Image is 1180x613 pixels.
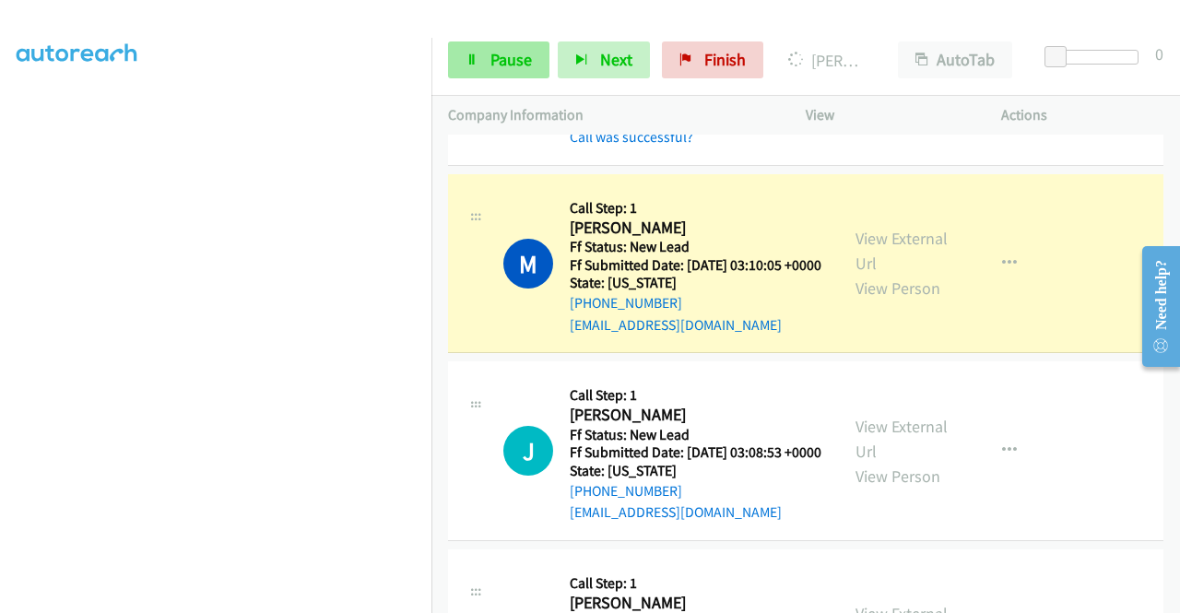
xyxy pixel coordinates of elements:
h5: Call Step: 1 [570,199,821,218]
h1: J [503,426,553,476]
div: 0 [1155,41,1163,66]
a: View External Url [855,416,948,462]
a: [EMAIL_ADDRESS][DOMAIN_NAME] [570,316,782,334]
button: Next [558,41,650,78]
p: [PERSON_NAME] [788,48,865,73]
a: View Person [855,466,940,487]
a: View External Url [855,228,948,274]
span: Finish [704,49,746,70]
p: Actions [1001,104,1163,126]
h1: M [503,239,553,289]
h5: State: [US_STATE] [570,274,821,292]
a: Call was successful? [570,128,693,146]
h5: State: [US_STATE] [570,462,821,480]
h5: Call Step: 1 [570,574,821,593]
h5: Ff Submitted Date: [DATE] 03:08:53 +0000 [570,443,821,462]
span: Pause [490,49,532,70]
span: Next [600,49,632,70]
h2: [PERSON_NAME] [570,405,816,426]
a: Pause [448,41,549,78]
a: [PHONE_NUMBER] [570,482,682,500]
a: [PHONE_NUMBER] [570,294,682,312]
div: The call is yet to be attempted [503,426,553,476]
p: View [806,104,968,126]
div: Delay between calls (in seconds) [1054,50,1139,65]
h2: [PERSON_NAME] [570,218,816,239]
h5: Ff Status: New Lead [570,426,821,444]
h5: Call Step: 1 [570,386,821,405]
p: Company Information [448,104,773,126]
a: Finish [662,41,763,78]
iframe: Resource Center [1127,233,1180,380]
button: AutoTab [898,41,1012,78]
h5: Ff Status: New Lead [570,238,821,256]
h5: Ff Submitted Date: [DATE] 03:10:05 +0000 [570,256,821,275]
a: View Person [855,277,940,299]
a: [EMAIL_ADDRESS][DOMAIN_NAME] [570,503,782,521]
